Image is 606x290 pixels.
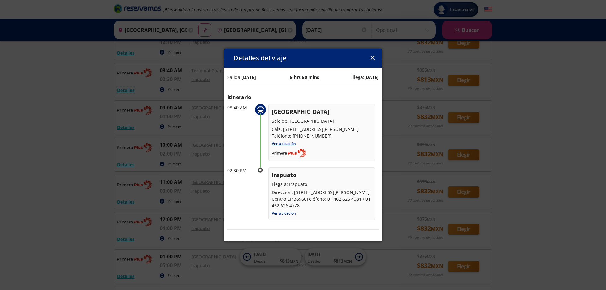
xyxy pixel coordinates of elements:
p: Dirección: [STREET_ADDRESS][PERSON_NAME] Centro CP 36960Teléfono: 01 462 626 4084 / 01 462 626 4778 [272,189,371,209]
p: llega: [353,74,379,80]
p: Salida: [227,74,256,80]
p: 08:40 AM [227,104,252,111]
p: Itinerario [227,93,379,101]
p: 02:30 PM [227,167,252,174]
p: Llega a: Irapuato [272,181,371,187]
a: Ver ubicación [272,210,296,216]
img: Completo_color__1_.png [272,149,306,157]
b: [DATE] [364,74,379,80]
p: Calz. [STREET_ADDRESS][PERSON_NAME] Teléfono: [PHONE_NUMBER] [272,126,371,139]
a: Ver ubicación [272,141,296,146]
p: Sale de: [GEOGRAPHIC_DATA] [272,118,371,124]
p: Detalles del viaje [234,53,287,63]
b: [DATE] [241,74,256,80]
p: Irapuato [272,171,371,179]
p: 5 hrs 50 mins [290,74,319,80]
p: [GEOGRAPHIC_DATA] [272,108,371,116]
p: Amenidades y servicios [227,239,379,247]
